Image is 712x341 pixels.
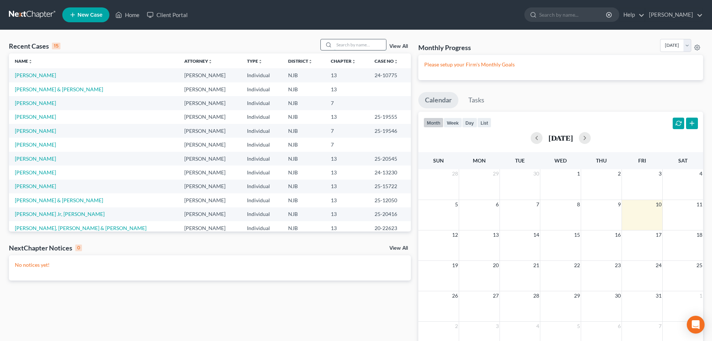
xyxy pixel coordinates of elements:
td: NJB [282,96,325,110]
button: list [477,118,491,128]
td: Individual [241,96,282,110]
td: 13 [325,193,369,207]
td: 20-22623 [369,221,411,235]
a: [PERSON_NAME] Jr, [PERSON_NAME] [15,211,105,217]
button: week [444,118,462,128]
span: 9 [617,200,622,209]
span: 6 [495,200,500,209]
td: NJB [282,124,325,138]
td: 7 [325,124,369,138]
i: unfold_more [394,59,398,64]
input: Search by name... [334,39,386,50]
span: 30 [614,291,622,300]
a: [PERSON_NAME] [15,155,56,162]
a: Case Nounfold_more [375,58,398,64]
td: 24-10775 [369,68,411,82]
i: unfold_more [258,59,263,64]
td: [PERSON_NAME] [178,193,241,207]
span: Thu [596,157,607,164]
a: [PERSON_NAME], [PERSON_NAME] & [PERSON_NAME] [15,225,146,231]
span: 25 [696,261,703,270]
h3: Monthly Progress [418,43,471,52]
td: Individual [241,110,282,124]
a: View All [389,246,408,251]
span: 6 [617,322,622,331]
td: Individual [241,180,282,193]
p: Please setup your Firm's Monthly Goals [424,61,697,68]
a: View All [389,44,408,49]
td: Individual [241,193,282,207]
span: 4 [699,169,703,178]
td: NJB [282,165,325,179]
a: Help [620,8,645,22]
span: 27 [492,291,500,300]
span: 30 [533,169,540,178]
td: NJB [282,180,325,193]
a: [PERSON_NAME] [15,72,56,78]
a: [PERSON_NAME] & [PERSON_NAME] [15,197,103,203]
span: Sun [433,157,444,164]
span: 31 [655,291,662,300]
a: Tasks [462,92,491,108]
span: Sat [678,157,688,164]
a: [PERSON_NAME] [15,183,56,189]
span: Mon [473,157,486,164]
td: [PERSON_NAME] [178,68,241,82]
td: NJB [282,82,325,96]
a: [PERSON_NAME] [15,128,56,134]
div: 15 [52,43,60,49]
span: 28 [451,169,459,178]
i: unfold_more [28,59,33,64]
span: 12 [451,230,459,239]
td: 13 [325,207,369,221]
a: Calendar [418,92,458,108]
td: Individual [241,82,282,96]
a: Districtunfold_more [288,58,313,64]
span: 16 [614,230,622,239]
span: 22 [573,261,581,270]
span: 15 [573,230,581,239]
span: Tue [515,157,525,164]
td: 25-19546 [369,124,411,138]
span: 5 [576,322,581,331]
a: Chapterunfold_more [331,58,356,64]
a: Client Portal [143,8,191,22]
td: 25-15722 [369,180,411,193]
h2: [DATE] [548,134,573,142]
td: Individual [241,221,282,235]
span: 1 [699,291,703,300]
span: 18 [696,230,703,239]
span: 2 [617,169,622,178]
td: [PERSON_NAME] [178,138,241,151]
td: [PERSON_NAME] [178,96,241,110]
span: 7 [535,200,540,209]
a: Typeunfold_more [247,58,263,64]
td: 13 [325,221,369,235]
button: month [423,118,444,128]
td: [PERSON_NAME] [178,207,241,221]
td: 24-13230 [369,165,411,179]
td: [PERSON_NAME] [178,221,241,235]
a: [PERSON_NAME] [15,169,56,176]
td: [PERSON_NAME] [178,110,241,124]
i: unfold_more [308,59,313,64]
a: [PERSON_NAME] [15,141,56,148]
a: [PERSON_NAME] [645,8,703,22]
div: Recent Cases [9,42,60,50]
td: NJB [282,138,325,151]
td: NJB [282,152,325,165]
input: Search by name... [539,8,607,22]
span: 13 [492,230,500,239]
span: 1 [576,169,581,178]
td: NJB [282,207,325,221]
span: 20 [492,261,500,270]
a: Nameunfold_more [15,58,33,64]
td: 13 [325,180,369,193]
td: [PERSON_NAME] [178,165,241,179]
td: 25-20416 [369,207,411,221]
div: Open Intercom Messenger [687,316,705,334]
span: 24 [655,261,662,270]
span: 11 [696,200,703,209]
a: Attorneyunfold_more [184,58,212,64]
td: 7 [325,96,369,110]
